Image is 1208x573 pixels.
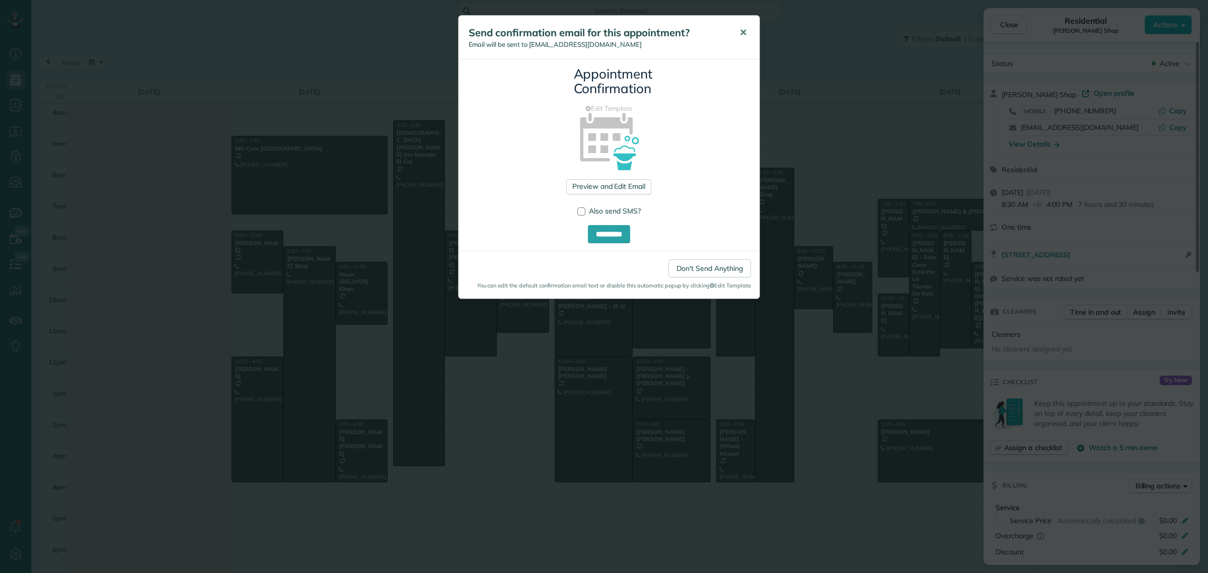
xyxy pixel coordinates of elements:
[574,67,644,96] h3: Appointment Confirmation
[589,206,641,216] span: Also send SMS?
[466,104,752,113] a: Edit Template
[739,27,747,38] span: ✕
[469,26,725,40] h5: Send confirmation email for this appointment?
[467,281,751,290] small: You can edit the default confirmation email text or disable this automatic popup by clicking Edit...
[564,95,654,185] img: appointment_confirmation_icon-141e34405f88b12ade42628e8c248340957700ab75a12ae832a8710e9b578dc5.png
[469,40,642,48] span: Email will be sent to [EMAIL_ADDRESS][DOMAIN_NAME]
[668,259,750,277] a: Don't Send Anything
[566,179,651,194] a: Preview and Edit Email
